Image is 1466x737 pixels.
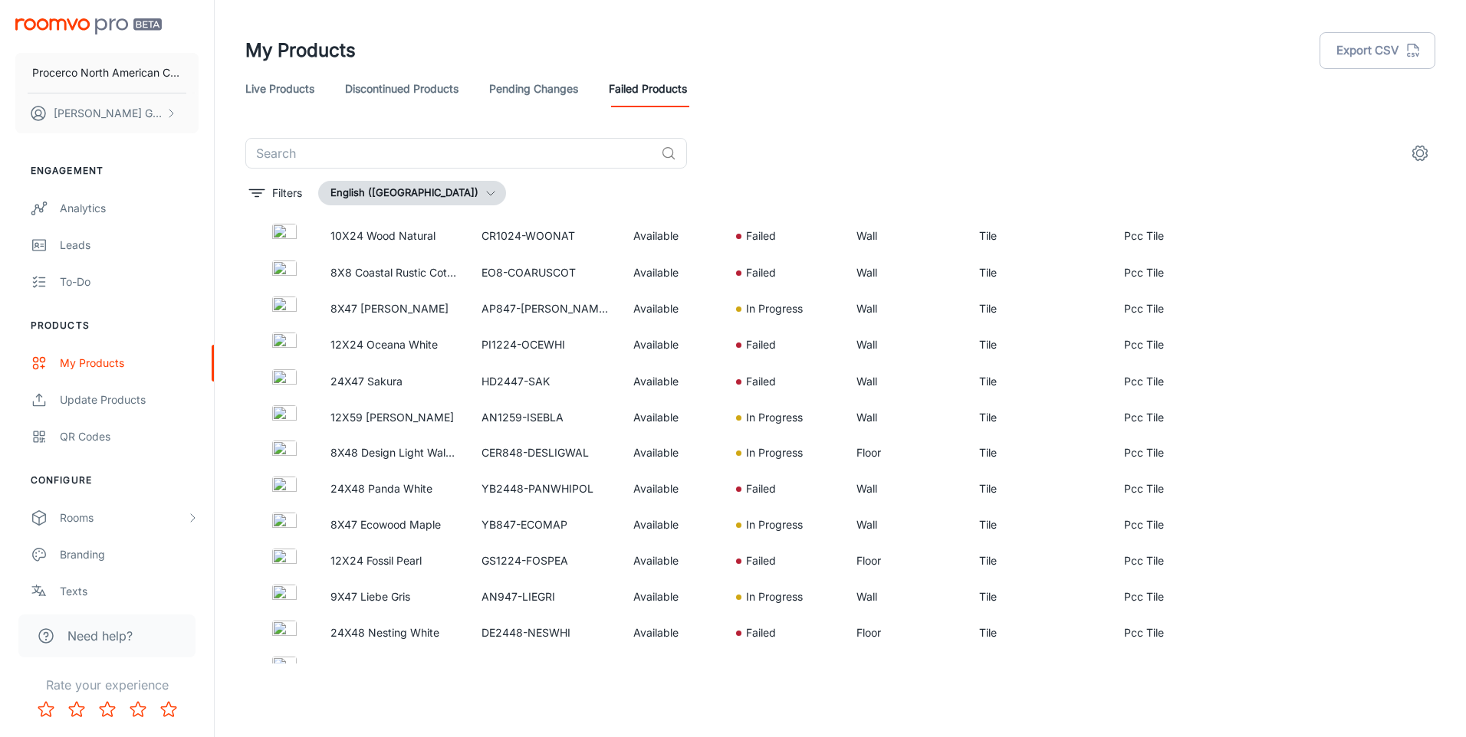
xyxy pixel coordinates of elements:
[60,428,199,445] div: QR Codes
[844,614,966,651] td: Floor
[621,651,724,686] td: Available
[469,470,621,507] td: YB2448-PANWHIPOL
[1112,651,1197,686] td: Pcc Tile
[844,400,966,435] td: Wall
[469,363,621,400] td: HD2447-SAK
[967,614,1113,651] td: Tile
[469,542,621,579] td: GS1224-FOSPEA
[330,624,458,641] p: 24X48 Nesting White
[330,444,458,461] p: 8X48 Design Light Walnut
[54,105,162,122] p: [PERSON_NAME] Gloce
[621,291,724,326] td: Available
[621,218,724,254] td: Available
[469,507,621,542] td: YB847-ECOMAP
[245,70,314,107] a: Live Products
[469,326,621,363] td: PI1224-OCEWHI
[844,218,966,254] td: Wall
[60,274,199,290] div: To-do
[330,552,458,569] p: 12X24 Fossil Pearl
[746,444,803,461] p: In Progress
[1112,579,1197,614] td: Pcc Tile
[1112,400,1197,435] td: Pcc Tile
[621,435,724,470] td: Available
[621,326,724,363] td: Available
[60,509,186,526] div: Rooms
[330,373,458,390] p: 24X47 Sakura
[15,18,162,34] img: Roomvo PRO Beta
[746,228,776,244] p: Failed
[621,542,724,579] td: Available
[967,291,1113,326] td: Tile
[746,264,776,281] p: Failed
[844,651,966,686] td: Floor
[245,181,306,205] button: filter
[746,660,803,677] p: In Progress
[609,70,687,107] a: Failed Products
[844,470,966,507] td: Wall
[272,185,302,201] p: Filters
[489,70,578,107] a: Pending Changes
[345,70,459,107] a: Discontinued Products
[245,138,655,169] input: Search
[967,363,1113,400] td: Tile
[469,291,621,326] td: AP847-[PERSON_NAME]
[746,624,776,641] p: Failed
[621,470,724,507] td: Available
[330,300,458,317] p: 8X47 [PERSON_NAME]
[1112,254,1197,291] td: Pcc Tile
[746,373,776,390] p: Failed
[621,400,724,435] td: Available
[621,363,724,400] td: Available
[60,200,199,217] div: Analytics
[967,254,1113,291] td: Tile
[1112,470,1197,507] td: Pcc Tile
[60,237,199,254] div: Leads
[746,516,803,533] p: In Progress
[844,579,966,614] td: Wall
[621,614,724,651] td: Available
[1112,291,1197,326] td: Pcc Tile
[844,326,966,363] td: Wall
[1112,218,1197,254] td: Pcc Tile
[1112,507,1197,542] td: Pcc Tile
[469,651,621,686] td: WO1224-CIPWHI
[12,676,202,694] p: Rate your experience
[844,363,966,400] td: Wall
[746,336,776,353] p: Failed
[967,400,1113,435] td: Tile
[123,694,153,725] button: Rate 4 star
[330,588,458,605] p: 9X47 Liebe Gris
[746,588,803,605] p: In Progress
[469,579,621,614] td: AN947-LIEGRI
[1320,32,1435,69] button: Export CSV
[967,326,1113,363] td: Tile
[15,93,199,133] button: [PERSON_NAME] Gloce
[621,254,724,291] td: Available
[469,614,621,651] td: DE2448-NESWHI
[469,254,621,291] td: EO8-COARUSCOT
[967,507,1113,542] td: Tile
[844,542,966,579] td: Floor
[330,228,458,244] p: 10X24 Wood Natural
[844,435,966,470] td: Floor
[967,651,1113,686] td: Tile
[245,37,356,64] h1: My Products
[60,355,199,372] div: My Products
[621,507,724,542] td: Available
[1405,138,1435,169] button: settings
[621,579,724,614] td: Available
[67,627,133,645] span: Need help?
[330,660,458,677] p: 12X24 [PERSON_NAME]
[469,218,621,254] td: CR1024-WOONAT
[330,480,458,497] p: 24X48 Panda White
[1112,363,1197,400] td: Pcc Tile
[330,264,458,281] p: 8X8 Coastal Rustic Cotton
[153,694,184,725] button: Rate 5 star
[60,391,199,408] div: Update Products
[32,64,182,81] p: Procerco North American Corporation
[469,435,621,470] td: CER848-DESLIGWAL
[967,218,1113,254] td: Tile
[746,409,803,426] p: In Progress
[60,546,199,563] div: Branding
[967,435,1113,470] td: Tile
